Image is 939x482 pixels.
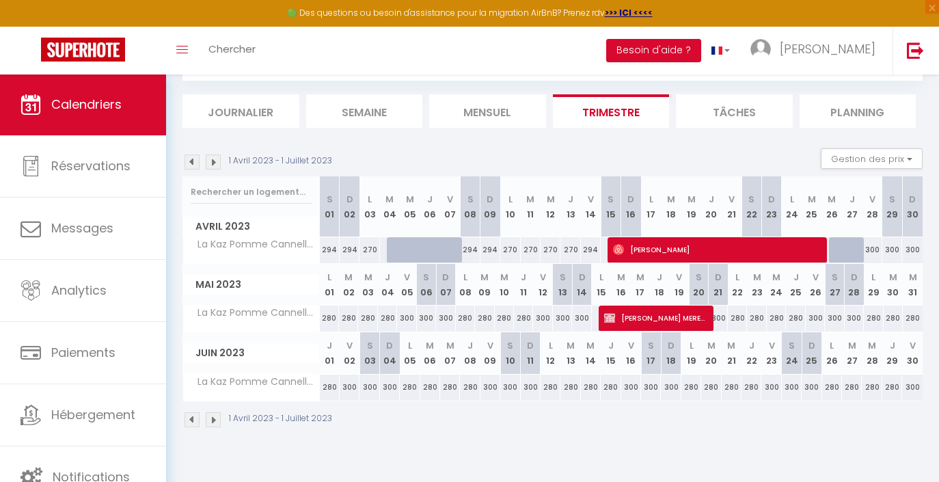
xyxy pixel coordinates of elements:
[344,271,353,284] abbr: M
[728,306,747,331] div: 280
[842,375,862,400] div: 280
[480,375,500,400] div: 300
[581,375,601,400] div: 280
[480,237,500,263] div: 294
[339,306,358,331] div: 280
[722,375,741,400] div: 280
[378,306,397,331] div: 280
[572,306,591,331] div: 300
[495,306,514,331] div: 280
[460,176,480,237] th: 08
[420,375,440,400] div: 280
[761,375,781,400] div: 300
[560,332,580,374] th: 13
[748,193,754,206] abbr: S
[789,339,795,352] abbr: S
[359,375,379,400] div: 300
[560,271,566,284] abbr: S
[514,306,533,331] div: 280
[521,237,541,263] div: 270
[229,155,332,168] p: 1 Avril 2023 - 1 Juillet 2023
[359,332,379,374] th: 03
[183,217,319,237] span: Avril 2023
[882,375,902,400] div: 280
[902,237,923,263] div: 300
[327,339,332,352] abbr: J
[668,339,675,352] abbr: D
[903,306,923,331] div: 280
[487,339,493,352] abbr: V
[404,271,410,284] abbr: V
[907,42,924,59] img: logout
[480,271,489,284] abbr: M
[346,193,353,206] abbr: D
[821,148,923,169] button: Gestion des prix
[670,264,689,306] th: 19
[701,176,721,237] th: 20
[641,332,661,374] th: 17
[868,339,876,352] abbr: M
[467,193,474,206] abbr: S
[553,306,572,331] div: 300
[521,332,541,374] th: 11
[521,271,526,284] abbr: J
[495,264,514,306] th: 10
[661,332,681,374] th: 18
[572,264,591,306] th: 14
[460,332,480,374] th: 08
[586,339,595,352] abbr: M
[696,271,702,284] abbr: S
[802,332,821,374] th: 25
[689,264,708,306] th: 20
[828,193,836,206] abbr: M
[500,375,520,400] div: 300
[460,375,480,400] div: 280
[681,332,701,374] th: 19
[229,412,332,425] p: 1 Avril 2023 - 1 Juillet 2023
[581,237,601,263] div: 294
[456,306,475,331] div: 280
[681,176,701,237] th: 19
[761,332,781,374] th: 23
[359,176,379,237] th: 03
[747,306,766,331] div: 280
[601,332,621,374] th: 15
[426,339,434,352] abbr: M
[808,339,815,352] abbr: D
[735,271,739,284] abbr: L
[442,271,449,284] abbr: D
[541,332,560,374] th: 12
[185,237,322,252] span: La Kaz Pomme Cannelle ★
[822,176,842,237] th: 26
[463,271,467,284] abbr: L
[397,264,416,306] th: 05
[772,271,780,284] abbr: M
[508,193,513,206] abbr: L
[423,271,429,284] abbr: S
[627,193,634,206] abbr: D
[51,406,135,423] span: Hébergement
[386,339,393,352] abbr: D
[500,332,520,374] th: 10
[608,339,614,352] abbr: J
[185,375,322,390] span: La Kaz Pomme Cannelle ★
[740,27,893,75] a: ... [PERSON_NAME]
[427,193,433,206] abbr: J
[397,306,416,331] div: 300
[378,264,397,306] th: 04
[782,176,802,237] th: 24
[729,193,735,206] abbr: V
[747,264,766,306] th: 23
[560,176,580,237] th: 13
[631,264,650,306] th: 17
[340,176,359,237] th: 02
[767,306,786,331] div: 280
[467,339,473,352] abbr: J
[676,94,793,128] li: Tâches
[385,271,390,284] abbr: J
[588,193,594,206] abbr: V
[728,264,747,306] th: 22
[741,176,761,237] th: 22
[480,332,500,374] th: 09
[688,193,696,206] abbr: M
